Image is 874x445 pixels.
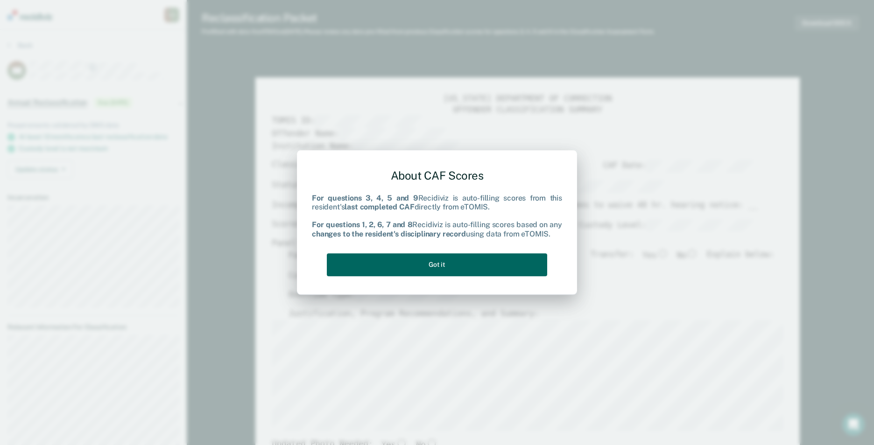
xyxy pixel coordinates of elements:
b: For questions 3, 4, 5 and 9 [312,194,418,202]
b: changes to the resident's disciplinary record [312,229,466,238]
div: About CAF Scores [312,161,562,190]
b: For questions 1, 2, 6, 7 and 8 [312,221,412,229]
div: Recidiviz is auto-filling scores from this resident's directly from eTOMIS. Recidiviz is auto-fil... [312,194,562,238]
b: last completed CAF [345,202,414,211]
button: Got it [327,253,547,276]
